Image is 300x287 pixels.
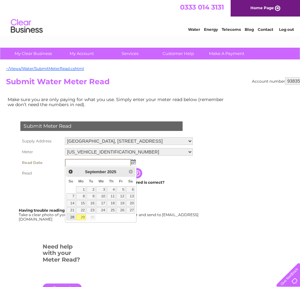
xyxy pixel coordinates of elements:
[126,193,135,200] a: 13
[116,186,125,193] a: 5
[152,48,205,59] a: Customer Help
[109,179,114,183] span: Thursday
[67,168,74,175] a: Prev
[78,179,84,183] span: Monday
[19,208,90,213] b: Having trouble reading your meter?
[19,168,63,178] th: Read
[107,186,116,193] a: 4
[63,178,194,187] td: Are you sure the read you have entered is correct?
[76,207,86,214] a: 22
[85,169,106,174] span: September
[245,27,254,32] a: Blog
[68,179,73,183] span: Sunday
[222,27,241,32] a: Telecoms
[126,186,135,193] a: 6
[19,208,199,221] div: Take a clear photo of your readings, tell us which supply it's for and send to [EMAIL_ADDRESS][DO...
[104,48,156,59] a: Services
[19,147,63,157] th: Meter
[107,193,116,200] a: 11
[76,186,86,193] a: 1
[258,27,273,32] a: Contact
[204,27,218,32] a: Energy
[116,207,125,214] a: 26
[180,3,224,11] a: 0333 014 3131
[96,186,106,193] a: 3
[119,179,123,183] span: Friday
[87,207,95,214] a: 23
[66,200,75,207] a: 14
[6,66,84,71] a: ~/Views/Water/SubmitMeterRead.cshtml
[66,214,75,221] a: 28
[107,207,116,214] a: 25
[188,27,200,32] a: Water
[96,193,106,200] a: 10
[279,27,294,32] a: Log out
[87,200,95,207] a: 16
[7,48,59,59] a: My Clear Business
[10,17,43,36] img: logo.png
[128,179,133,183] span: Saturday
[19,136,63,147] th: Supply Address
[107,200,116,207] a: 18
[89,179,93,183] span: Tuesday
[68,169,73,174] span: Prev
[20,121,183,131] div: Submit Meter Read
[43,242,82,266] h3: Need help with your Meter Read?
[87,186,95,193] a: 2
[116,193,125,200] a: 12
[76,200,86,207] a: 15
[131,159,136,164] img: ...
[87,193,95,200] a: 9
[98,179,104,183] span: Wednesday
[116,200,125,207] a: 19
[96,200,106,207] a: 17
[132,168,143,178] input: Information
[19,157,63,168] th: Read Date
[96,207,106,214] a: 24
[107,169,116,174] span: 2025
[66,207,75,214] a: 21
[66,193,75,200] a: 7
[6,95,229,109] td: Make sure you are only paying for what you use. Simply enter your meter read below (remember we d...
[55,48,108,59] a: My Account
[200,48,253,59] a: Make A Payment
[126,207,135,214] a: 27
[126,200,135,207] a: 20
[76,193,86,200] a: 8
[76,214,86,221] a: 29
